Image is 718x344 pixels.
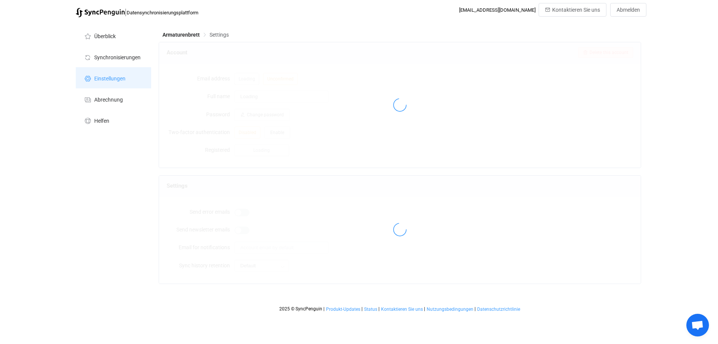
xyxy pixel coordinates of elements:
[94,97,123,103] font: Abrechnung
[125,7,127,17] font: |
[94,54,141,60] font: Synchronisierungen
[381,307,423,312] a: Kontaktieren Sie uns
[323,306,325,312] font: |
[76,88,151,110] a: Abrechnung
[686,314,709,336] div: Open chat
[378,306,380,312] font: |
[326,307,361,312] a: Produkt-Updates
[76,8,125,17] img: syncpenguin.svg
[424,306,425,312] font: |
[459,7,536,13] font: [EMAIL_ADDRESS][DOMAIN_NAME]
[475,306,476,312] font: |
[539,3,606,17] button: Kontaktieren Sie uns
[76,46,151,67] a: Synchronisierungen
[552,7,600,13] font: Kontaktieren Sie uns
[610,3,646,17] button: Abmelden
[426,307,474,312] a: Nutzungsbedingungen
[162,32,200,38] span: Armaturenbrett
[364,307,377,312] font: Status
[127,10,198,15] font: Datensynchronisierungsplattform
[76,7,198,17] a: |Datensynchronisierungsplattform
[361,306,363,312] font: |
[94,76,126,82] font: Einstellungen
[279,306,322,312] font: 2025 © SyncPenguin
[94,118,109,124] font: Helfen
[76,25,151,46] a: Überblick
[162,32,229,37] div: Brotkrümel
[477,307,521,312] a: Datenschutzrichtlinie
[210,32,229,38] span: Settings
[94,33,116,39] font: Überblick
[76,67,151,88] a: Einstellungen
[364,307,378,312] a: Status
[617,7,640,13] font: Abmelden
[76,110,151,131] a: Helfen
[477,307,520,312] font: Datenschutzrichtlinie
